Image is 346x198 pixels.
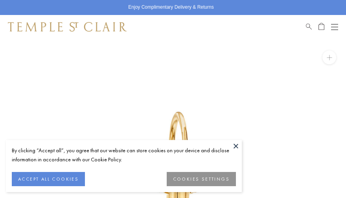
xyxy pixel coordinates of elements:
[128,4,213,11] p: Enjoy Complimentary Delivery & Returns
[12,172,85,186] button: ACCEPT ALL COOKIES
[167,172,236,186] button: COOKIES SETTINGS
[331,22,338,32] button: Open navigation
[318,22,324,32] a: Open Shopping Bag
[12,146,236,164] div: By clicking “Accept all”, you agree that our website can store cookies on your device and disclos...
[306,22,312,32] a: Search
[8,22,127,32] img: Temple St. Clair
